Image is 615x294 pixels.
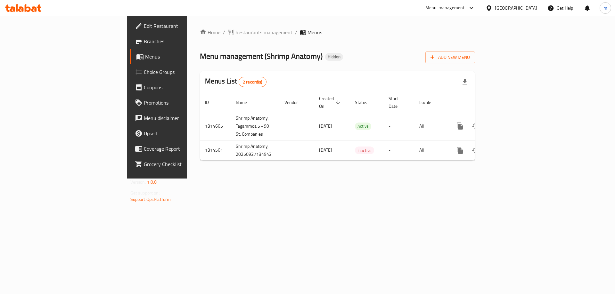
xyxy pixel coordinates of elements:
[205,76,266,87] h2: Menus List
[144,22,225,30] span: Edit Restaurant
[355,123,371,130] span: Active
[325,54,343,60] span: Hidden
[452,143,468,158] button: more
[144,37,225,45] span: Branches
[231,112,279,140] td: Shrimp Anatomy, Tagammoa 5 - 90 St. Companies
[130,189,160,197] span: Get support on:
[425,4,465,12] div: Menu-management
[457,74,472,90] div: Export file
[284,99,306,106] span: Vendor
[144,160,225,168] span: Grocery Checklist
[130,156,230,172] a: Grocery Checklist
[130,195,171,203] a: Support.OpsPlatform
[145,53,225,60] span: Menus
[495,4,537,12] div: [GEOGRAPHIC_DATA]
[130,126,230,141] a: Upsell
[235,28,292,36] span: Restaurants management
[307,28,322,36] span: Menus
[130,34,230,49] a: Branches
[200,49,323,63] span: Menu management ( Shrimp Anatomy )
[295,28,297,36] li: /
[130,49,230,64] a: Menus
[239,79,266,85] span: 2 record(s)
[319,122,332,130] span: [DATE]
[144,99,225,107] span: Promotions
[144,145,225,153] span: Coverage Report
[144,83,225,91] span: Coupons
[130,110,230,126] a: Menu disclaimer
[355,147,374,154] span: Inactive
[130,95,230,110] a: Promotions
[200,28,475,36] nav: breadcrumb
[130,18,230,34] a: Edit Restaurant
[130,178,146,186] span: Version:
[389,95,406,110] span: Start Date
[383,112,414,140] td: -
[130,141,230,156] a: Coverage Report
[231,140,279,160] td: Shrimp Anatomy, 20250927134942
[414,112,447,140] td: All
[430,53,470,61] span: Add New Menu
[236,99,255,106] span: Name
[130,80,230,95] a: Coupons
[383,140,414,160] td: -
[144,68,225,76] span: Choice Groups
[205,99,217,106] span: ID
[414,140,447,160] td: All
[419,99,439,106] span: Locale
[603,4,607,12] span: m
[239,77,266,87] div: Total records count
[200,93,519,161] table: enhanced table
[130,64,230,80] a: Choice Groups
[425,52,475,63] button: Add New Menu
[228,28,292,36] a: Restaurants management
[319,95,342,110] span: Created On
[319,146,332,154] span: [DATE]
[144,114,225,122] span: Menu disclaimer
[355,99,376,106] span: Status
[468,143,483,158] button: Change Status
[147,178,157,186] span: 1.0.0
[447,93,519,112] th: Actions
[325,53,343,61] div: Hidden
[144,130,225,137] span: Upsell
[468,118,483,134] button: Change Status
[452,118,468,134] button: more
